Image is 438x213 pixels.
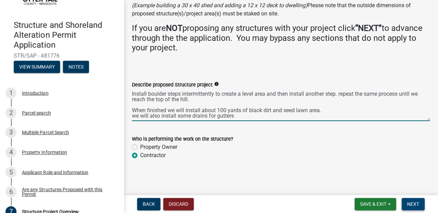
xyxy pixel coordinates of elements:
label: Property Owner [140,143,177,151]
wm-modal-confirm: Notes [63,65,89,70]
div: Applicant Role and Information [22,170,88,175]
span: Next [407,201,419,207]
div: 2 [5,107,16,118]
div: 3 [5,127,16,138]
p: Please note that the outside dimensions of proposed structure(s)/project area(s) must be staked o... [132,1,430,18]
div: 5 [5,167,16,178]
strong: NOT [166,23,182,33]
div: Multiple Parcel Search [22,130,69,135]
wm-modal-confirm: Summary [14,65,60,70]
span: Save & Exit [360,201,386,207]
div: Are any Structures Proposed with this Permit [22,187,113,197]
span: Back [143,201,155,207]
h4: If you are proposing any structures with your project click to advance through the the applicatio... [132,23,430,53]
div: 6 [5,186,16,197]
div: Parcel search [22,110,51,115]
i: info [214,82,219,86]
span: STR/SAP - 481776 [14,52,110,59]
button: Discard [163,198,194,210]
div: Property Information [22,150,67,155]
button: Save & Exit [355,198,396,210]
div: Introduction [22,91,48,95]
button: Back [137,198,160,210]
button: Next [402,198,425,210]
div: 1 [5,87,16,98]
div: 4 [5,147,16,158]
h4: Structure and Shoreland Alteration Permit Application [14,20,118,50]
i: (Example building a 30 x 40 shed and adding a 12 x 12 deck to dwelling) [132,2,307,9]
button: Notes [63,61,89,73]
strong: “NEXT” [355,23,382,33]
label: Contractor [140,151,166,159]
label: Describe proposed Structure project [132,83,213,87]
button: View Summary [14,61,60,73]
label: Who is performing the work on the structure? [132,137,233,142]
